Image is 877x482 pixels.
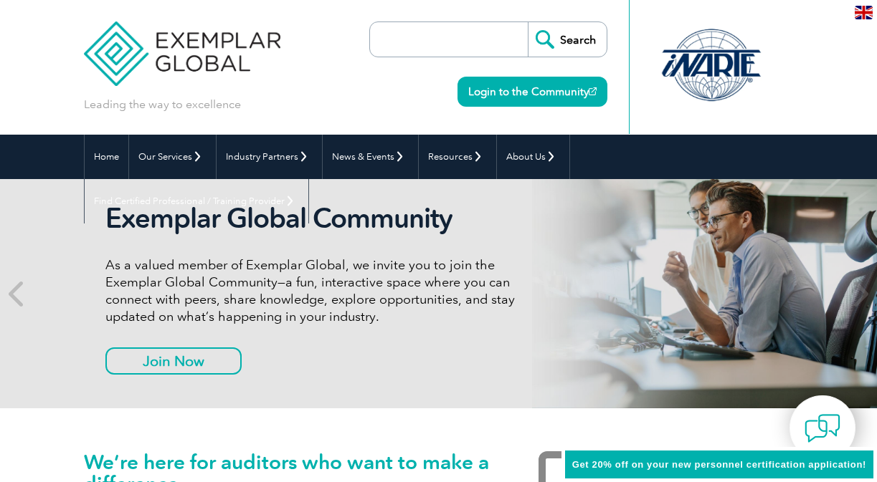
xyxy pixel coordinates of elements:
[129,135,216,179] a: Our Services
[105,256,546,325] p: As a valued member of Exemplar Global, we invite you to join the Exemplar Global Community—a fun,...
[84,97,241,112] p: Leading the way to excellence
[528,22,607,57] input: Search
[217,135,322,179] a: Industry Partners
[419,135,496,179] a: Resources
[323,135,418,179] a: News & Events
[458,77,607,107] a: Login to the Community
[105,347,242,375] a: Join Now
[497,135,569,179] a: About Us
[855,6,873,19] img: en
[85,179,308,223] a: Find Certified Professional / Training Provider
[805,410,840,446] img: contact-chat.png
[589,87,597,95] img: open_square.png
[572,459,866,470] span: Get 20% off on your new personnel certification application!
[85,135,128,179] a: Home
